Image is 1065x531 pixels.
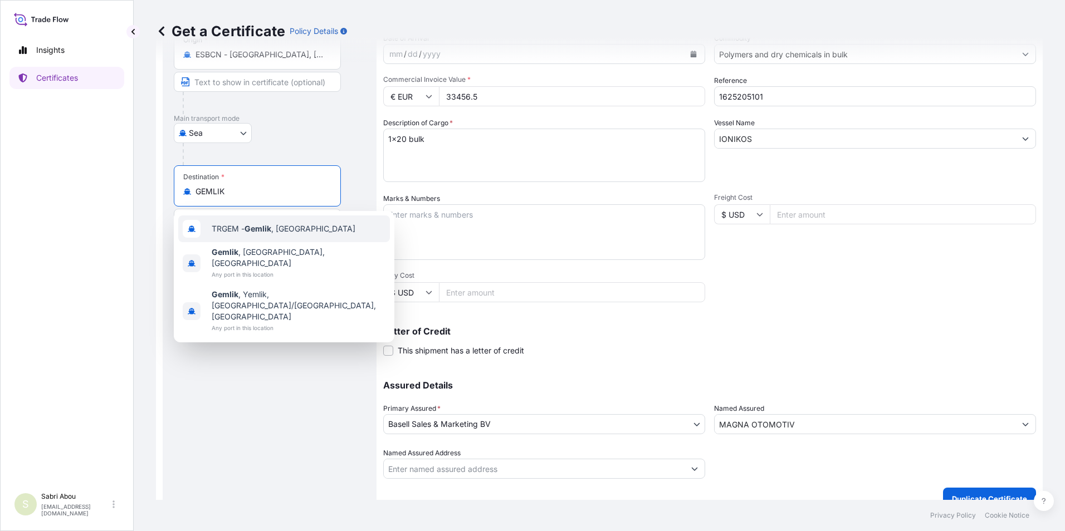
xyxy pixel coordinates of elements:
b: Gemlik [245,224,271,233]
p: Policy Details [290,26,338,37]
textarea: 1x20 bulk [383,129,705,182]
span: , [GEOGRAPHIC_DATA], [GEOGRAPHIC_DATA] [212,247,385,269]
span: Sea [189,127,203,139]
label: Reference [714,75,747,86]
p: Cookie Notice [985,511,1029,520]
input: Assured Name [715,414,1015,434]
p: [EMAIL_ADDRESS][DOMAIN_NAME] [41,503,110,517]
span: This shipment has a letter of credit [398,345,524,356]
label: Named Assured Address [383,448,461,459]
p: Privacy Policy [930,511,976,520]
div: Destination [183,173,224,181]
p: Assured Details [383,381,1036,390]
input: Named Assured Address [384,459,685,479]
button: Show suggestions [1015,414,1035,434]
button: Show suggestions [685,459,705,479]
p: Certificates [36,72,78,83]
input: Destination [196,186,327,197]
label: Description of Cargo [383,117,453,129]
span: TRGEM - , [GEOGRAPHIC_DATA] [212,223,355,234]
input: Enter booking reference [714,86,1036,106]
input: Text to appear on certificate [174,72,341,92]
input: Enter amount [770,204,1036,224]
b: Gemlik [212,289,238,299]
span: Primary Assured [383,403,441,414]
label: Marks & Numbers [383,193,440,204]
span: Any port in this location [212,269,385,280]
button: Show suggestions [1015,129,1035,149]
input: Enter amount [439,282,705,302]
button: Select transport [174,123,252,143]
span: Basell Sales & Marketing BV [388,419,491,430]
p: Sabri Abou [41,492,110,501]
input: Enter amount [439,86,705,106]
p: Main transport mode [174,114,365,123]
input: Text to appear on certificate [174,209,341,229]
p: Duplicate Certificate [952,493,1027,504]
span: Commercial Invoice Value [383,75,705,84]
p: Letter of Credit [383,327,1036,336]
span: Duty Cost [383,271,705,280]
span: Any port in this location [212,322,385,333]
label: Named Assured [714,403,764,414]
span: , Yemlik, [GEOGRAPHIC_DATA]/[GEOGRAPHIC_DATA], [GEOGRAPHIC_DATA] [212,289,385,322]
label: Vessel Name [714,117,755,129]
input: Type to search vessel name or IMO [715,129,1015,149]
div: Show suggestions [174,211,394,342]
span: S [22,499,29,510]
span: Freight Cost [714,193,1036,202]
p: Insights [36,45,65,56]
b: Gemlik [212,247,238,257]
p: Get a Certificate [156,22,285,40]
